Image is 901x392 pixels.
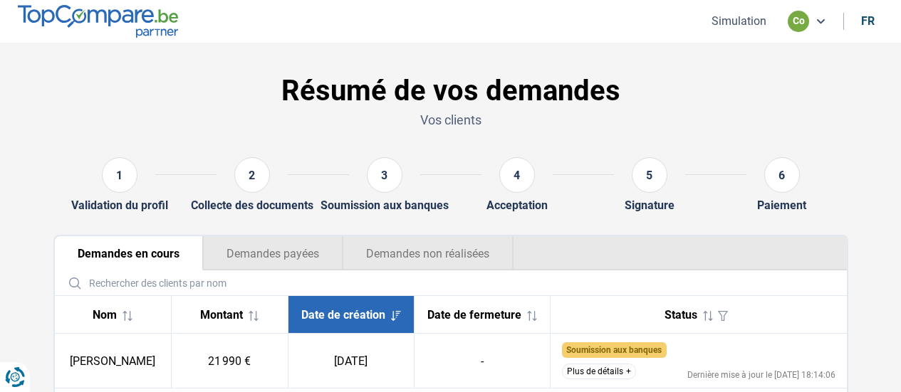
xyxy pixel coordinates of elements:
div: 2 [234,157,270,193]
div: Paiement [757,198,806,212]
span: Date de fermeture [427,308,521,322]
span: Status [665,308,697,322]
button: Demandes en cours [55,236,203,270]
div: Signature [625,198,675,212]
span: Date de création [301,308,385,322]
td: - [414,334,550,388]
button: Plus de détails [562,364,636,379]
button: Demandes non réalisées [343,236,514,270]
button: Simulation [707,14,771,28]
td: 21 990 € [171,334,288,388]
div: co [788,11,809,32]
div: 6 [764,157,800,193]
div: Validation du profil [71,198,168,212]
div: fr [861,14,875,28]
div: 1 [102,157,137,193]
td: [DATE] [288,334,414,388]
p: Vos clients [53,111,848,129]
div: 4 [499,157,535,193]
div: 3 [367,157,402,193]
span: Nom [93,308,117,322]
div: Soumission aux banques [321,198,449,212]
div: Acceptation [486,198,548,212]
div: Collecte des documents [191,198,313,212]
td: [PERSON_NAME] [55,334,172,388]
div: Dernière mise à jour le [DATE] 18:14:06 [687,371,835,379]
div: 5 [632,157,667,193]
h1: Résumé de vos demandes [53,74,848,108]
span: Soumission aux banques [566,345,662,355]
img: TopCompare.be [18,5,178,37]
button: Demandes payées [203,236,343,270]
input: Rechercher des clients par nom [61,270,841,295]
span: Montant [200,308,243,322]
